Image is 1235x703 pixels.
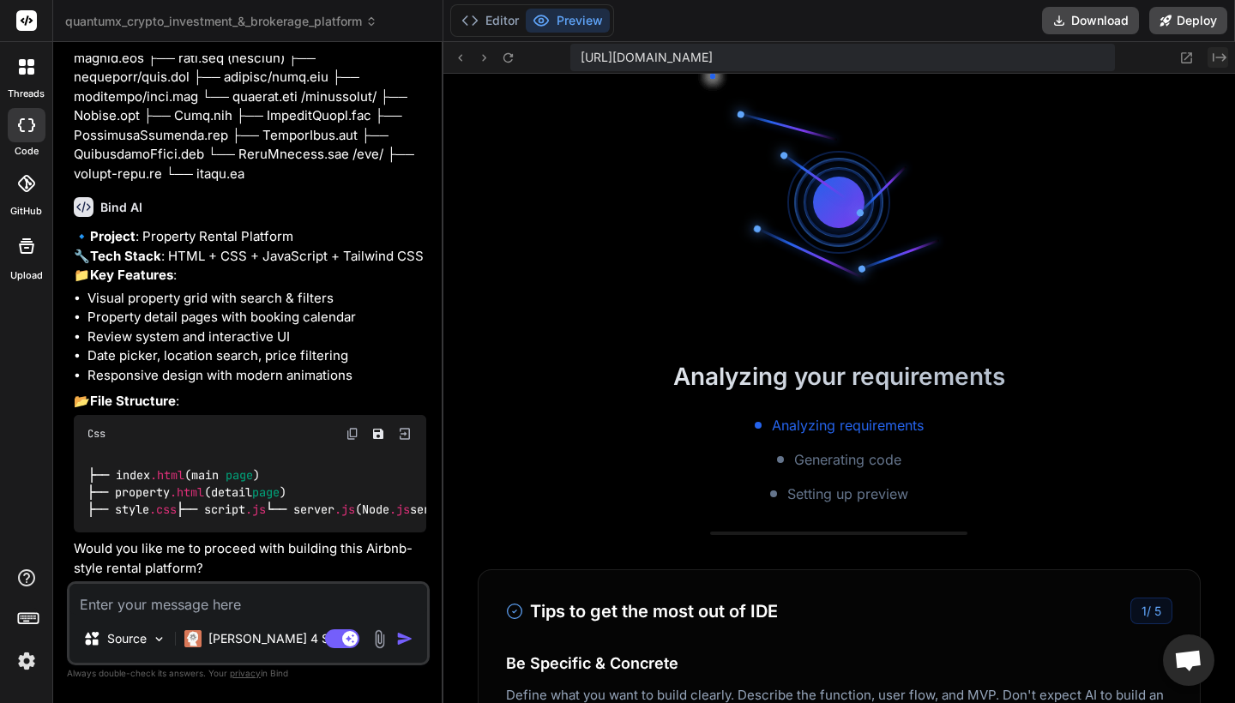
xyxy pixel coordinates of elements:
[87,346,426,366] li: Date picker, location search, price filtering
[74,539,426,578] p: Would you like me to proceed with building this Airbnb-style rental platform?
[12,646,41,676] img: settings
[1130,598,1172,624] div: /
[1042,7,1139,34] button: Download
[90,248,161,264] strong: Tech Stack
[346,427,359,441] img: copy
[10,204,42,219] label: GitHub
[366,422,390,446] button: Save file
[150,467,184,483] span: .html
[8,87,45,101] label: threads
[334,502,355,518] span: .js
[506,598,778,624] h3: Tips to get the most out of IDE
[245,502,266,518] span: .js
[787,484,908,504] span: Setting up preview
[208,630,336,647] p: [PERSON_NAME] 4 S..
[526,9,610,33] button: Preview
[90,393,176,409] strong: File Structure
[226,467,253,483] span: page
[15,144,39,159] label: code
[74,227,426,285] p: 🔹 : Property Rental Platform 🔧 : HTML + CSS + JavaScript + Tailwind CSS 📁 :
[10,268,43,283] label: Upload
[506,652,1172,675] h4: Be Specific & Concrete
[87,308,426,327] li: Property detail pages with booking calendar
[74,392,426,412] p: 📂 :
[443,358,1235,394] h2: Analyzing your requirements
[397,426,413,442] img: Open in Browser
[1154,604,1161,618] span: 5
[1149,7,1227,34] button: Deploy
[455,9,526,33] button: Editor
[252,484,280,500] span: page
[794,449,901,470] span: Generating code
[67,665,430,682] p: Always double-check its answers. Your in Bind
[87,466,459,520] code: ├── index ( ) ├── property (detail ) ├── style ├── script └── server (Node server)
[107,630,147,647] p: Source
[389,502,410,518] span: .js
[100,199,142,216] h6: Bind AI
[152,632,166,646] img: Pick Models
[1142,604,1147,618] span: 1
[191,467,219,483] span: main
[184,630,202,647] img: Claude 4 Sonnet
[170,484,204,500] span: .html
[772,415,924,436] span: Analyzing requirements
[90,267,173,283] strong: Key Features
[87,427,105,441] span: Css
[87,289,426,309] li: Visual property grid with search & filters
[230,668,261,678] span: privacy
[65,13,377,30] span: quantumx_crypto_investment_&_brokerage_platform
[90,228,136,244] strong: Project
[149,502,177,518] span: .css
[1163,634,1214,686] a: Open chat
[87,327,426,347] li: Review system and interactive UI
[370,629,389,649] img: attachment
[87,366,426,386] li: Responsive design with modern animations
[396,630,413,647] img: icon
[581,49,713,66] span: [URL][DOMAIN_NAME]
